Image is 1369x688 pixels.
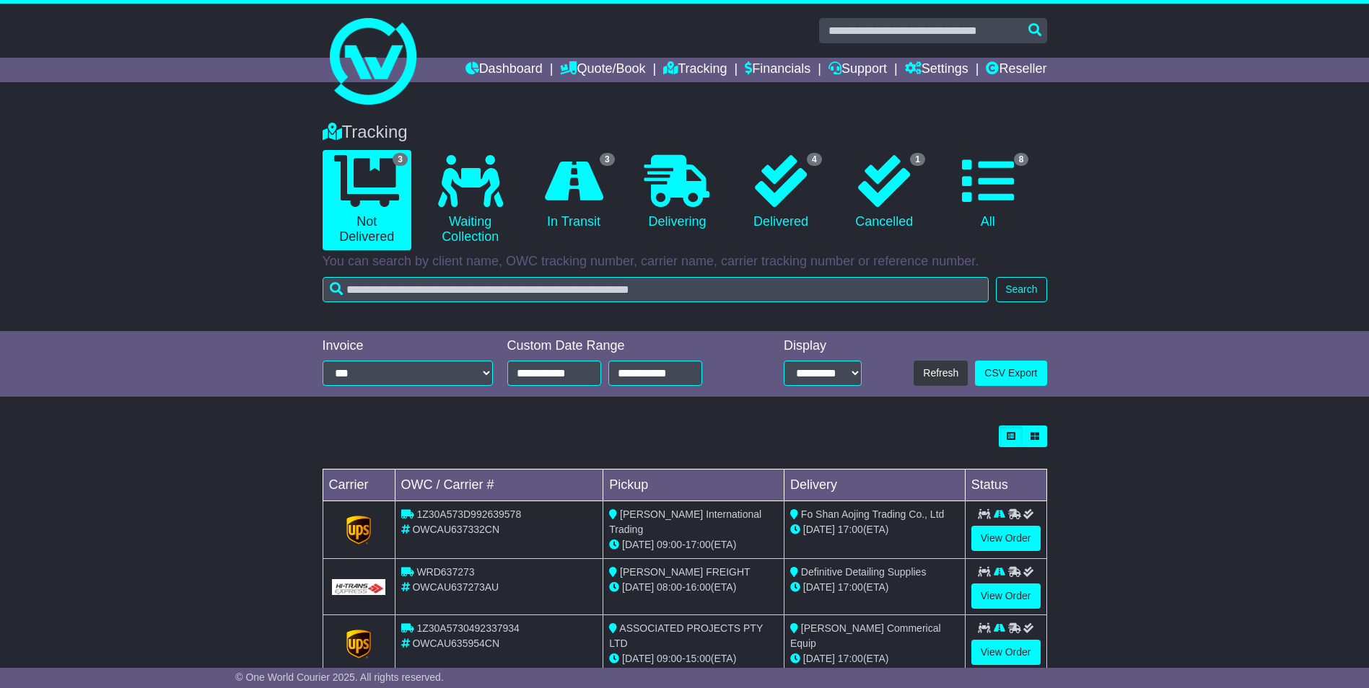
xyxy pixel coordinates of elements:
[609,622,763,649] span: ASSOCIATED PROJECTS PTY LTD
[1014,153,1029,166] span: 8
[235,671,444,683] span: © One World Courier 2025. All rights reserved.
[910,153,925,166] span: 1
[507,338,739,354] div: Custom Date Range
[965,469,1046,501] td: Status
[600,153,615,166] span: 3
[332,579,386,595] img: GetCarrierServiceLogo
[828,58,887,82] a: Support
[986,58,1046,82] a: Reseller
[803,653,835,664] span: [DATE]
[323,254,1047,270] p: You can search by client name, OWC tracking number, carrier name, carrier tracking number or refe...
[529,150,618,235] a: 3 In Transit
[412,638,499,649] span: OWCAU635954CN
[663,58,727,82] a: Tracking
[914,361,968,386] button: Refresh
[315,122,1054,143] div: Tracking
[416,566,474,578] span: WRD637273
[346,630,371,658] img: GetCarrierServiceLogo
[346,516,371,544] img: GetCarrierServiceLogo
[657,539,682,550] span: 09:00
[790,622,941,649] span: [PERSON_NAME] Commerical Equip
[622,581,654,593] span: [DATE]
[412,524,499,535] span: OWCAU637332CN
[609,580,778,595] div: - (ETA)
[996,277,1046,302] button: Search
[416,622,519,634] span: 1Z30A5730492337934
[465,58,543,82] a: Dashboard
[745,58,810,82] a: Financials
[622,539,654,550] span: [DATE]
[840,150,929,235] a: 1 Cancelled
[801,566,927,578] span: Definitive Detailing Supplies
[943,150,1032,235] a: 8 All
[603,469,784,501] td: Pickup
[620,566,750,578] span: [PERSON_NAME] FREIGHT
[686,539,711,550] span: 17:00
[838,581,863,593] span: 17:00
[838,524,863,535] span: 17:00
[686,581,711,593] span: 16:00
[905,58,968,82] a: Settings
[395,469,603,501] td: OWC / Carrier #
[622,653,654,664] span: [DATE]
[803,524,835,535] span: [DATE]
[412,581,499,593] span: OWCAU637273AU
[323,469,395,501] td: Carrier
[803,581,835,593] span: [DATE]
[801,508,944,520] span: Fo Shan Aojing Trading Co., Ltd
[784,469,965,501] td: Delivery
[560,58,645,82] a: Quote/Book
[790,522,959,537] div: (ETA)
[393,153,408,166] span: 3
[790,651,959,666] div: (ETA)
[657,653,682,664] span: 09:00
[784,338,862,354] div: Display
[971,583,1041,609] a: View Order
[609,508,761,535] span: [PERSON_NAME] International Trading
[838,653,863,664] span: 17:00
[416,508,521,520] span: 1Z30A573D992639578
[323,338,493,354] div: Invoice
[971,640,1041,665] a: View Order
[975,361,1046,386] a: CSV Export
[657,581,682,593] span: 08:00
[790,580,959,595] div: (ETA)
[609,537,778,552] div: - (ETA)
[807,153,822,166] span: 4
[609,651,778,666] div: - (ETA)
[971,526,1041,551] a: View Order
[323,150,411,250] a: 3 Not Delivered
[736,150,825,235] a: 4 Delivered
[686,653,711,664] span: 15:00
[426,150,515,250] a: Waiting Collection
[633,150,722,235] a: Delivering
